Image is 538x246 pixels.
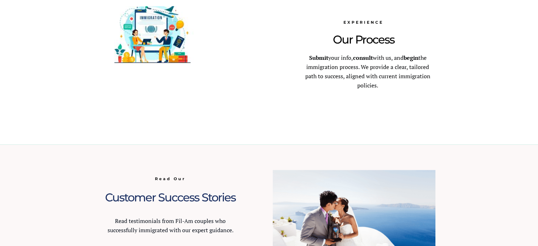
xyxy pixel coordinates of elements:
span: Customer Success Stories [105,190,236,204]
span: EXPERIENCE [343,20,383,25]
span: Read testimonials from Fil-Am couples who successfully immigrated with our expert guidance. [108,217,233,234]
span: your info, with us, and the immigration process. We provide a clear, tailored path to success, al... [305,54,430,89]
strong: Submit [309,54,328,62]
strong: begin [404,54,418,62]
strong: consult [353,54,373,62]
span: Our Process [333,33,394,46]
span: Read Our [155,176,186,181]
